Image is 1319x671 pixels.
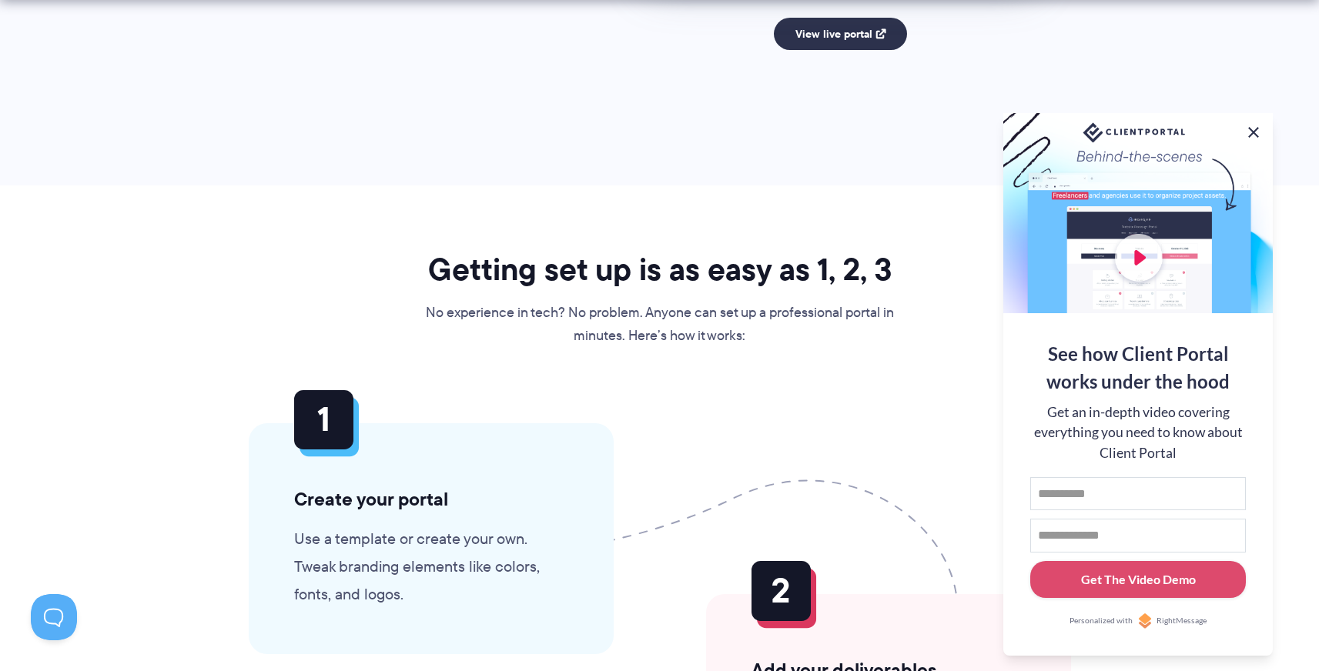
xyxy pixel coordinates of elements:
[1137,613,1153,629] img: Personalized with RightMessage
[1030,613,1246,629] a: Personalized withRightMessage
[1081,570,1196,589] div: Get The Video Demo
[1030,561,1246,599] button: Get The Video Demo
[294,525,568,608] p: Use a template or create your own. Tweak branding elements like colors, fonts, and logos.
[294,488,568,511] h3: Create your portal
[774,18,907,50] a: View live portal
[424,250,896,289] h2: Getting set up is as easy as 1, 2, 3
[1157,615,1207,627] span: RightMessage
[31,594,77,640] iframe: Toggle Customer Support
[1030,340,1246,396] div: See how Client Portal works under the hood
[1030,402,1246,463] div: Get an in-depth video covering everything you need to know about Client Portal
[424,302,896,348] p: No experience in tech? No problem. Anyone can set up a professional portal in minutes. Here’s how...
[1070,615,1133,627] span: Personalized with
